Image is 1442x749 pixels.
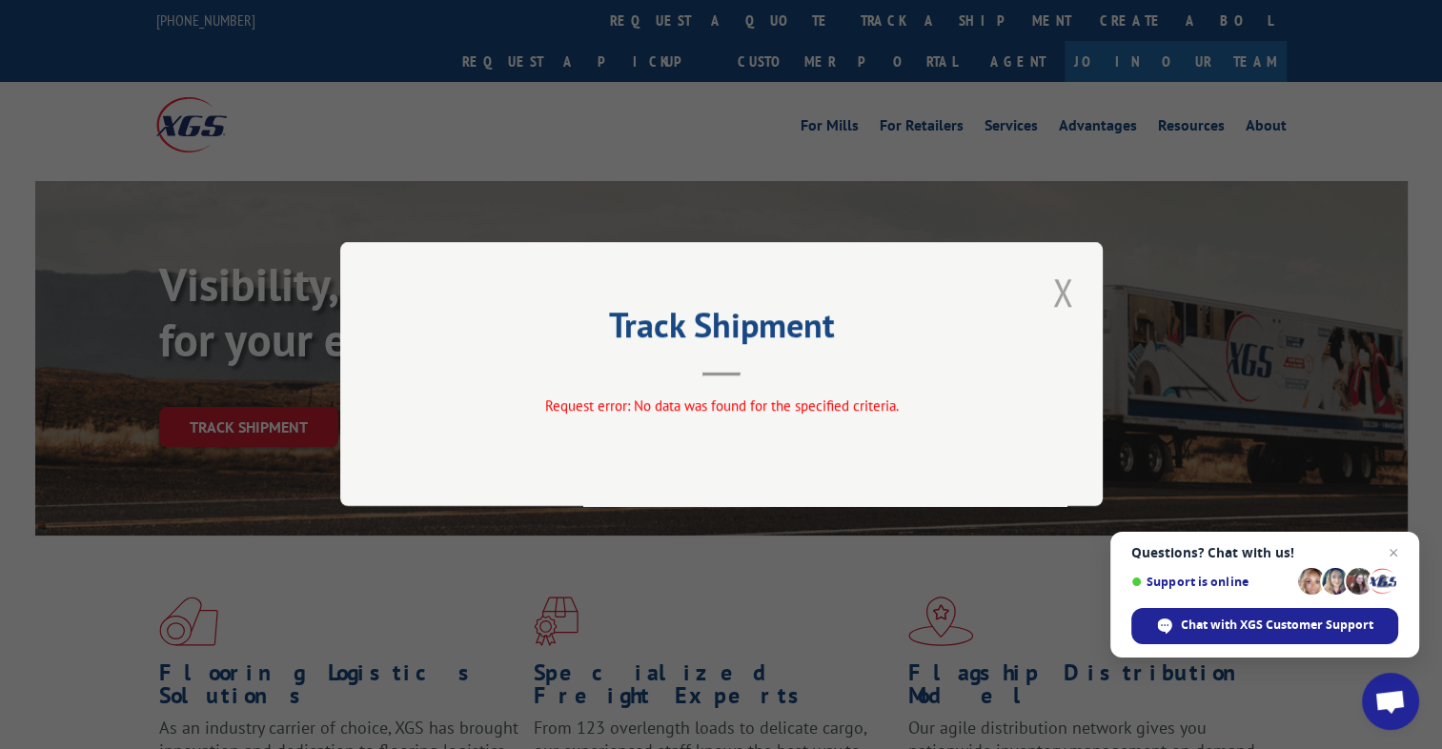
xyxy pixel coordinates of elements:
[1362,673,1419,730] a: Open chat
[1131,608,1398,644] span: Chat with XGS Customer Support
[436,312,1007,348] h2: Track Shipment
[1131,575,1291,589] span: Support is online
[1181,617,1373,634] span: Chat with XGS Customer Support
[1046,266,1079,318] button: Close modal
[544,397,898,415] span: Request error: No data was found for the specified criteria.
[1131,545,1398,560] span: Questions? Chat with us!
